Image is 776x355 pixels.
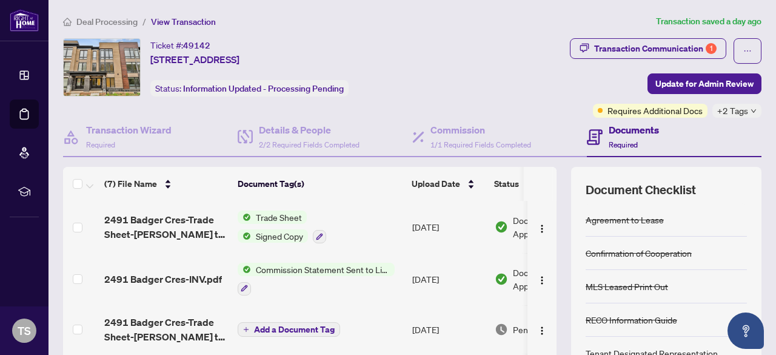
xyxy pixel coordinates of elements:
span: home [63,18,72,26]
img: Document Status [495,323,508,336]
button: Transaction Communication1 [570,38,726,59]
img: Status Icon [238,229,251,243]
div: Ticket #: [150,38,210,52]
span: Document Checklist [586,181,696,198]
span: Document Approved [513,214,588,240]
h4: Documents [609,123,659,137]
span: plus [243,326,249,333]
td: [DATE] [407,305,490,354]
span: +2 Tags [717,104,748,118]
th: Document Tag(s) [233,167,407,201]
h4: Commission [430,123,531,137]
img: Document Status [495,220,508,234]
span: 1/1 Required Fields Completed [430,140,531,149]
span: Information Updated - Processing Pending [183,83,344,94]
span: Trade Sheet [251,211,307,224]
img: Document Status [495,272,508,286]
td: [DATE] [407,253,490,305]
img: IMG-W12252257_1.jpg [64,39,140,96]
span: ellipsis [743,47,752,55]
img: Status Icon [238,263,251,276]
span: Required [86,140,115,149]
span: Requires Additional Docs [607,104,703,117]
span: Pending Review [513,323,574,336]
span: 49142 [183,40,210,51]
th: Status [489,167,592,201]
h4: Transaction Wizard [86,123,172,137]
span: Upload Date [412,177,460,191]
span: [STREET_ADDRESS] [150,52,239,67]
span: Document Approved [513,266,588,292]
button: Open asap [727,313,764,349]
span: Deal Processing [76,16,138,27]
span: Status [494,177,519,191]
span: (7) File Name [104,177,157,191]
div: RECO Information Guide [586,313,677,326]
span: 2491 Badger Cres-Trade Sheet-[PERSON_NAME] to Review.pdf [104,212,228,242]
img: Logo [537,326,547,336]
span: 2491 Badger Cres-INV.pdf [104,272,222,286]
button: Add a Document Tag [238,322,340,337]
span: 2/2 Required Fields Completed [259,140,360,149]
th: (7) File Name [99,167,233,201]
h4: Details & People [259,123,360,137]
button: Logo [532,269,552,289]
span: Signed Copy [251,229,308,243]
img: Logo [537,224,547,234]
div: Agreement to Lease [586,213,664,226]
span: TS [18,322,31,339]
div: Status: [150,80,349,96]
span: down [751,108,757,114]
button: Logo [532,320,552,339]
span: View Transaction [151,16,216,27]
span: Update for Admin Review [655,74,754,93]
span: Required [609,140,638,149]
div: Confirmation of Cooperation [586,246,692,260]
button: Update for Admin Review [647,73,761,94]
th: Upload Date [407,167,489,201]
img: logo [10,9,39,32]
div: 1 [706,43,717,54]
div: MLS Leased Print Out [586,280,668,293]
li: / [142,15,146,29]
button: Add a Document Tag [238,322,340,337]
img: Status Icon [238,211,251,224]
div: Transaction Communication [594,39,717,58]
button: Status IconCommission Statement Sent to Listing Brokerage [238,263,395,296]
span: Commission Statement Sent to Listing Brokerage [251,263,395,276]
img: Logo [537,276,547,285]
button: Status IconTrade SheetStatus IconSigned Copy [238,211,326,243]
span: Add a Document Tag [254,325,335,334]
button: Logo [532,217,552,237]
span: 2491 Badger Cres-Trade Sheet-[PERSON_NAME] to Review.pdf [104,315,228,344]
article: Transaction saved a day ago [656,15,761,29]
td: [DATE] [407,201,490,253]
